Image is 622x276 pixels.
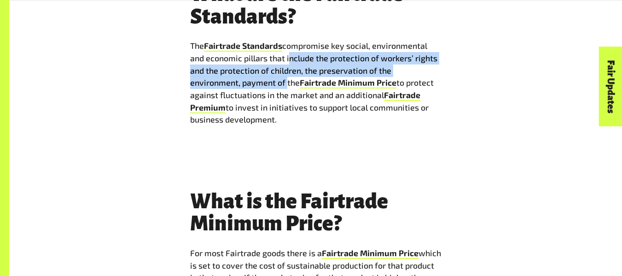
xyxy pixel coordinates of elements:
a: Fairtrade Minimum Price [322,248,419,259]
h2: What is the Fairtrade Minimum Price? [190,191,442,236]
a: Fairtrade Standards [204,41,282,52]
a: Fairtrade Minimum Price [300,77,396,88]
p: The compromise key social, environmental and economic pillars that include the protection of work... [190,40,442,126]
